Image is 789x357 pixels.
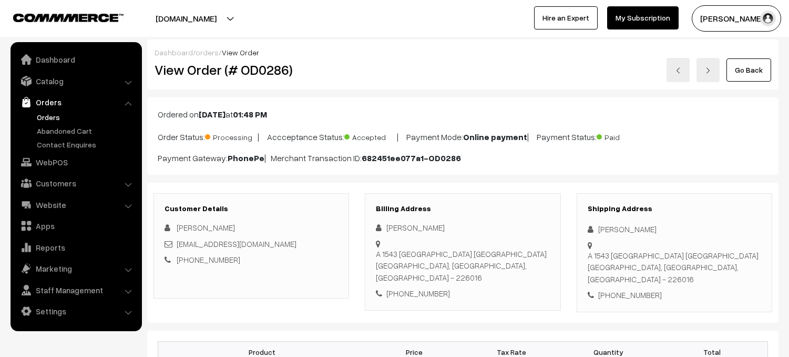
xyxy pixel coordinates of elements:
span: Paid [597,129,649,143]
div: [PERSON_NAME] [376,222,549,234]
a: Dashboard [13,50,138,69]
a: Reports [13,238,138,257]
div: [PERSON_NAME] [588,223,761,235]
div: [PHONE_NUMBER] [588,289,761,301]
h3: Billing Address [376,204,549,213]
a: Go Back [726,58,771,82]
a: Contact Enquires [34,139,138,150]
a: [PHONE_NUMBER] [177,255,240,264]
span: View Order [222,48,259,57]
a: Orders [13,93,138,112]
p: Order Status: | Accceptance Status: | Payment Mode: | Payment Status: [158,129,768,143]
b: [DATE] [199,109,226,120]
p: Payment Gateway: | Merchant Transaction ID: [158,152,768,164]
b: PhonePe [228,153,264,163]
span: Accepted [344,129,397,143]
h2: View Order (# OD0286) [155,62,350,78]
a: Marketing [13,259,138,278]
a: Hire an Expert [534,6,598,29]
a: WebPOS [13,153,138,172]
b: Online payment [463,132,527,142]
a: My Subscription [607,6,679,29]
a: Abandoned Cart [34,125,138,136]
a: Staff Management [13,281,138,300]
button: [PERSON_NAME] [692,5,781,32]
b: 682451ee077a1-OD0286 [362,153,461,163]
a: COMMMERCE [13,11,105,23]
span: [PERSON_NAME] [177,223,235,232]
div: / / [155,47,771,58]
img: left-arrow.png [675,67,681,74]
a: Catalog [13,72,138,91]
h3: Shipping Address [588,204,761,213]
a: Customers [13,174,138,193]
button: [DOMAIN_NAME] [119,5,253,32]
a: orders [196,48,219,57]
a: [EMAIL_ADDRESS][DOMAIN_NAME] [177,239,296,249]
p: Ordered on at [158,108,768,121]
h3: Customer Details [165,204,338,213]
a: Website [13,195,138,214]
span: Processing [205,129,258,143]
b: 01:48 PM [233,109,267,120]
a: Apps [13,216,138,235]
div: A 1543 [GEOGRAPHIC_DATA] [GEOGRAPHIC_DATA] [GEOGRAPHIC_DATA], [GEOGRAPHIC_DATA], [GEOGRAPHIC_DATA... [376,248,549,284]
a: Settings [13,302,138,321]
a: Dashboard [155,48,193,57]
img: right-arrow.png [705,67,711,74]
img: user [760,11,776,26]
a: Orders [34,112,138,123]
div: [PHONE_NUMBER] [376,287,549,300]
div: A 1543 [GEOGRAPHIC_DATA] [GEOGRAPHIC_DATA] [GEOGRAPHIC_DATA], [GEOGRAPHIC_DATA], [GEOGRAPHIC_DATA... [588,250,761,285]
img: COMMMERCE [13,14,124,22]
